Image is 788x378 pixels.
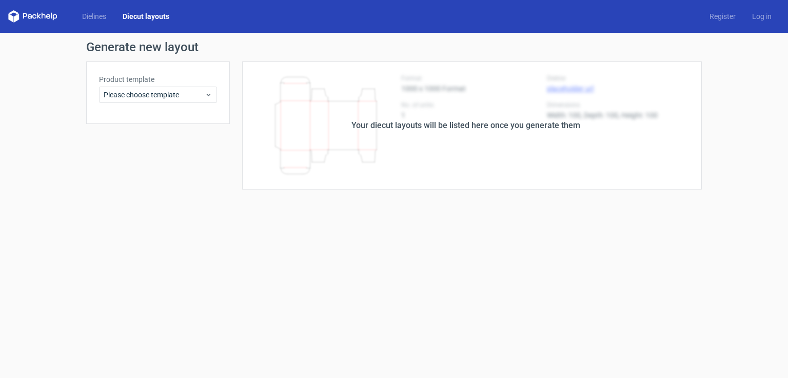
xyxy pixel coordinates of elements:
div: Your diecut layouts will be listed here once you generate them [351,119,580,132]
a: Dielines [74,11,114,22]
h1: Generate new layout [86,41,702,53]
a: Diecut layouts [114,11,178,22]
a: Register [701,11,744,22]
label: Product template [99,74,217,85]
span: Please choose template [104,90,205,100]
a: Log in [744,11,780,22]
